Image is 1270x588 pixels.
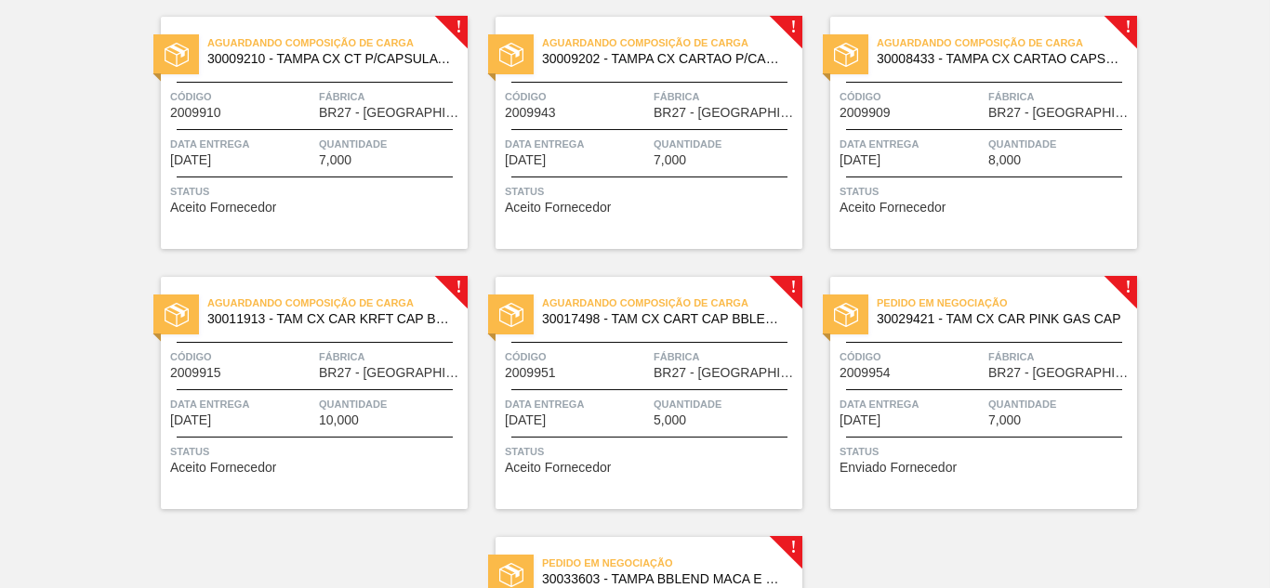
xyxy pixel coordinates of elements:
[505,135,649,153] span: Data entrega
[988,135,1132,153] span: Quantidade
[319,135,463,153] span: Quantidade
[207,33,468,52] span: Aguardando Composição de Carga
[877,33,1137,52] span: Aguardando Composição de Carga
[802,17,1137,249] a: !statusAguardando Composição de Carga30008433 - TAMPA CX CARTAO CAPSULA SUN ZERO PESSEGOCódigo200...
[505,347,649,366] span: Código
[542,554,802,572] span: Pedido em Negociação
[319,153,351,167] span: 7,000
[654,106,798,120] span: BR27 - Nova Minas
[505,442,798,461] span: Status
[505,413,546,427] span: 13/10/2025
[468,277,802,509] a: !statusAguardando Composição de Carga30017498 - TAM CX CART CAP BBLEND MARACUJA E MANGACódigo2009...
[207,52,453,66] span: 30009210 - TAMPA CX CT P/CAPSULA SUCO DE UVA LIGHT
[542,312,787,326] span: 30017498 - TAM CX CART CAP BBLEND MARACUJA E MANGA
[654,366,798,380] span: BR27 - Nova Minas
[988,87,1132,106] span: Fábrica
[165,43,189,67] img: status
[802,277,1137,509] a: !statusPedido em Negociação30029421 - TAM CX CAR PINK GAS CAPCódigo2009954FábricaBR27 - [GEOGRAPH...
[542,294,802,312] span: Aguardando Composição de Carga
[499,563,523,587] img: status
[170,87,314,106] span: Código
[319,347,463,366] span: Fábrica
[840,135,984,153] span: Data entrega
[319,395,463,413] span: Quantidade
[505,461,611,475] span: Aceito Fornecedor
[499,43,523,67] img: status
[988,106,1132,120] span: BR27 - Nova Minas
[834,303,858,327] img: status
[542,33,802,52] span: Aguardando Composição de Carga
[840,106,891,120] span: 2009909
[840,87,984,106] span: Código
[988,153,1021,167] span: 8,000
[468,17,802,249] a: !statusAguardando Composição de Carga30009202 - TAMPA CX CARTAO P/CAPSULA SODA ZEROCódigo2009943F...
[505,153,546,167] span: 13/10/2025
[505,201,611,215] span: Aceito Fornecedor
[840,442,1132,461] span: Status
[840,413,880,427] span: 13/10/2025
[654,413,686,427] span: 5,000
[988,413,1021,427] span: 7,000
[988,347,1132,366] span: Fábrica
[505,182,798,201] span: Status
[170,395,314,413] span: Data entrega
[170,153,211,167] span: 13/10/2025
[319,87,463,106] span: Fábrica
[988,395,1132,413] span: Quantidade
[170,461,276,475] span: Aceito Fornecedor
[840,347,984,366] span: Código
[840,461,957,475] span: Enviado Fornecedor
[542,52,787,66] span: 30009202 - TAMPA CX CARTAO P/CAPSULA SODA ZERO
[133,17,468,249] a: !statusAguardando Composição de Carga30009210 - TAMPA CX CT P/CAPSULA SUCO DE UVA LIGHTCódigo2009...
[877,52,1122,66] span: 30008433 - TAMPA CX CARTAO CAPSULA SUN ZERO PESSEGO
[834,43,858,67] img: status
[505,395,649,413] span: Data entrega
[165,303,189,327] img: status
[207,294,468,312] span: Aguardando Composição de Carga
[505,106,556,120] span: 2009943
[133,277,468,509] a: !statusAguardando Composição de Carga30011913 - TAM CX CAR KRFT CAP BBLEND PEPSI BLACKCódigo20099...
[840,395,984,413] span: Data entrega
[170,182,463,201] span: Status
[654,395,798,413] span: Quantidade
[505,87,649,106] span: Código
[319,413,359,427] span: 10,000
[654,347,798,366] span: Fábrica
[840,182,1132,201] span: Status
[654,135,798,153] span: Quantidade
[170,442,463,461] span: Status
[170,366,221,380] span: 2009915
[170,347,314,366] span: Código
[170,413,211,427] span: 13/10/2025
[840,366,891,380] span: 2009954
[499,303,523,327] img: status
[505,366,556,380] span: 2009951
[170,201,276,215] span: Aceito Fornecedor
[207,312,453,326] span: 30011913 - TAM CX CAR KRFT CAP BBLEND PEPSI BLACK
[319,106,463,120] span: BR27 - Nova Minas
[170,106,221,120] span: 2009910
[988,366,1132,380] span: BR27 - Nova Minas
[877,312,1122,326] span: 30029421 - TAM CX CAR PINK GAS CAP
[654,153,686,167] span: 7,000
[840,153,880,167] span: 13/10/2025
[170,135,314,153] span: Data entrega
[840,201,946,215] span: Aceito Fornecedor
[654,87,798,106] span: Fábrica
[877,294,1137,312] span: Pedido em Negociação
[542,572,787,586] span: 30033603 - TAMPA BBLEND MACA E UVA VERD REF
[319,366,463,380] span: BR27 - Nova Minas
